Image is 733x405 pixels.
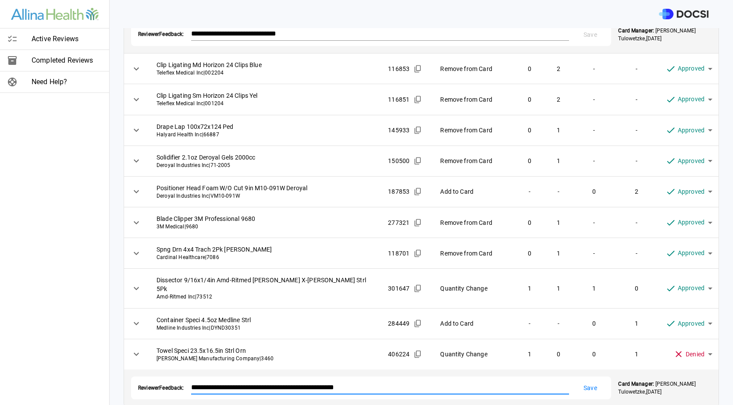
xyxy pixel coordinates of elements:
[659,276,719,301] div: Approved
[32,77,102,87] span: Need Help?
[576,380,604,396] button: Save
[618,381,654,387] strong: Card Manager:
[678,319,705,329] span: Approved
[659,87,719,112] div: Approved
[544,176,573,207] td: -
[388,187,409,196] span: 187853
[157,91,374,100] span: Clip Ligating Sm Horizon 24 Clips Yel
[411,348,424,361] button: Copied!
[157,162,374,169] span: Deroyal Industries Inc | 71-2005
[618,380,712,396] p: [PERSON_NAME] Tulowetzke , [DATE]
[573,207,616,238] td: -
[515,84,544,115] td: 0
[157,316,374,324] span: Container Speci 4.5oz Medline Strl
[515,146,544,176] td: 0
[659,56,719,81] div: Approved
[388,350,409,359] span: 406224
[515,53,544,84] td: 0
[515,238,544,269] td: 0
[573,269,616,308] td: 1
[659,241,719,266] div: Approved
[411,124,424,137] button: Copied!
[433,339,515,369] td: Quantity Change
[138,31,184,38] span: Reviewer Feedback:
[544,115,573,146] td: 1
[157,192,374,200] span: Deroyal Industries Inc | VM10-091W
[616,176,657,207] td: 2
[544,53,573,84] td: 2
[618,28,654,34] strong: Card Manager:
[544,238,573,269] td: 1
[433,238,515,269] td: Remove from Card
[433,115,515,146] td: Remove from Card
[573,238,616,269] td: -
[659,311,719,336] div: Approved
[157,100,374,107] span: Teleflex Medical Inc | 001204
[388,156,409,165] span: 150500
[686,349,705,359] span: Denied
[157,245,374,254] span: Spng Drn 4x4 Trach 2Pk [PERSON_NAME]
[544,207,573,238] td: 1
[515,115,544,146] td: 0
[157,184,374,192] span: Positioner Head Foam W/O Cut 9in M10-091W Deroyal
[411,154,424,167] button: Copied!
[515,308,544,339] td: -
[433,269,515,308] td: Quantity Change
[433,53,515,84] td: Remove from Card
[544,308,573,339] td: -
[659,179,719,204] div: Approved
[573,146,616,176] td: -
[616,115,657,146] td: -
[411,317,424,330] button: Copied!
[659,210,719,235] div: Approved
[678,94,705,104] span: Approved
[433,146,515,176] td: Remove from Card
[32,55,102,66] span: Completed Reviews
[544,146,573,176] td: 1
[618,27,712,43] p: [PERSON_NAME] Tulowetzke , [DATE]
[388,64,409,73] span: 116853
[616,339,657,369] td: 1
[411,282,424,295] button: Copied!
[11,8,99,21] img: Site Logo
[616,84,657,115] td: -
[678,248,705,258] span: Approved
[659,118,719,143] div: Approved
[411,93,424,106] button: Copied!
[573,84,616,115] td: -
[659,9,708,20] img: DOCSI Logo
[433,84,515,115] td: Remove from Card
[157,346,374,355] span: Towel Speci 23.5x16.5in Strl Orn
[515,339,544,369] td: 1
[411,216,424,229] button: Copied!
[616,238,657,269] td: -
[411,247,424,260] button: Copied!
[157,276,374,293] span: Dissector 9/16x1/4in Amd-Ritmed [PERSON_NAME] X-[PERSON_NAME] Strl 5Pk
[573,308,616,339] td: 0
[157,214,374,223] span: Blade Clipper 3M Professional 9680
[157,69,374,77] span: Teleflex Medical Inc | 002204
[573,53,616,84] td: -
[388,218,409,227] span: 277321
[32,34,102,44] span: Active Reviews
[573,115,616,146] td: -
[433,207,515,238] td: Remove from Card
[433,308,515,339] td: Add to Card
[515,176,544,207] td: -
[573,176,616,207] td: 0
[678,64,705,74] span: Approved
[388,319,409,328] span: 284449
[157,122,374,131] span: Drape Lap 100x72x124 Ped
[678,187,705,197] span: Approved
[667,342,719,367] div: Denied
[138,384,184,392] span: Reviewer Feedback:
[388,95,409,104] span: 116851
[388,126,409,135] span: 145933
[678,217,705,227] span: Approved
[616,207,657,238] td: -
[388,249,409,258] span: 118701
[573,339,616,369] td: 0
[616,308,657,339] td: 1
[678,125,705,135] span: Approved
[157,355,374,362] span: [PERSON_NAME] Manufacturing Company | 3460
